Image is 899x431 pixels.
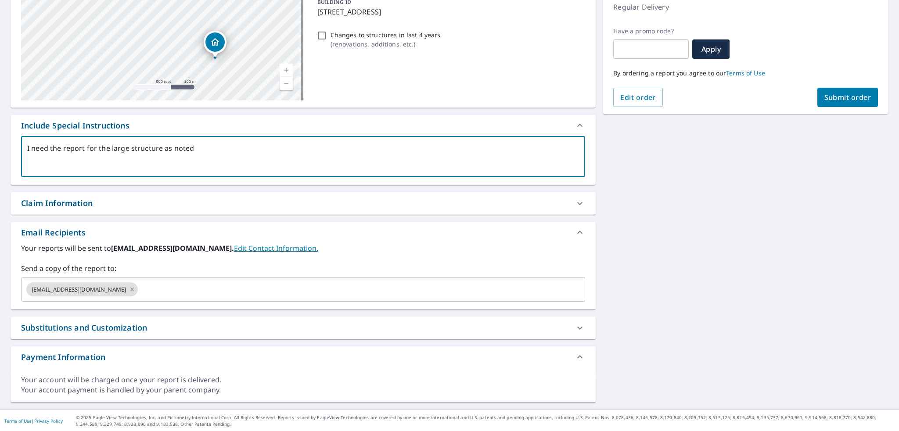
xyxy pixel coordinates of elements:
div: Your account payment is handled by your parent company. [21,385,585,395]
button: Edit order [613,88,663,107]
label: Have a promo code? [613,27,689,35]
p: Regular Delivery [613,2,669,12]
button: Apply [692,39,730,59]
p: | [4,418,63,424]
a: Terms of Use [4,418,32,424]
a: Privacy Policy [34,418,63,424]
p: By ordering a report you agree to our [613,69,878,77]
div: Include Special Instructions [11,115,596,136]
div: Dropped pin, building 1, Residential property, 604 Oak St Akron, PA 17501 [204,31,227,58]
a: Terms of Use [726,69,765,77]
label: Your reports will be sent to [21,243,585,253]
a: EditContactInfo [234,243,318,253]
b: [EMAIL_ADDRESS][DOMAIN_NAME]. [111,243,234,253]
p: [STREET_ADDRESS] [317,7,582,17]
div: Email Recipients [21,227,86,239]
p: © 2025 Eagle View Technologies, Inc. and Pictometry International Corp. All Rights Reserved. Repo... [76,414,895,427]
button: Submit order [817,88,878,107]
div: Payment Information [21,351,105,363]
div: Substitutions and Customization [21,322,147,334]
p: ( renovations, additions, etc. ) [331,39,441,49]
div: Include Special Instructions [21,120,129,132]
a: Current Level 16, Zoom In [280,64,293,77]
span: Submit order [824,93,871,102]
div: Claim Information [21,197,93,209]
p: Changes to structures in last 4 years [331,30,441,39]
textarea: I need the report for the large structure as noted [27,144,579,169]
a: Current Level 16, Zoom Out [280,77,293,90]
label: Send a copy of the report to: [21,263,585,274]
div: [EMAIL_ADDRESS][DOMAIN_NAME] [26,282,138,296]
span: Apply [699,44,723,54]
div: Email Recipients [11,222,596,243]
div: Claim Information [11,192,596,214]
div: Payment Information [11,346,596,367]
div: Your account will be charged once your report is delivered. [21,375,585,385]
span: Edit order [620,93,656,102]
div: Substitutions and Customization [11,317,596,339]
span: [EMAIL_ADDRESS][DOMAIN_NAME] [26,285,131,294]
